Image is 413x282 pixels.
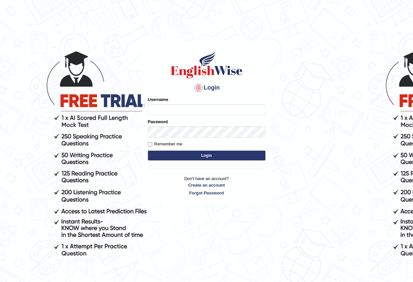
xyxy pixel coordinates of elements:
[148,175,265,196] p: Don't have an account?
[148,119,168,125] label: Password
[148,190,265,196] a: Forgot Password
[148,182,265,188] a: Create an account
[148,141,183,147] label: Remember me
[148,96,168,103] label: Username
[148,142,152,146] input: Remember me
[169,50,244,79] img: Logo of English Wise sign in for intelligent practice with AI
[148,151,265,160] button: Login
[148,83,265,93] h4: Login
